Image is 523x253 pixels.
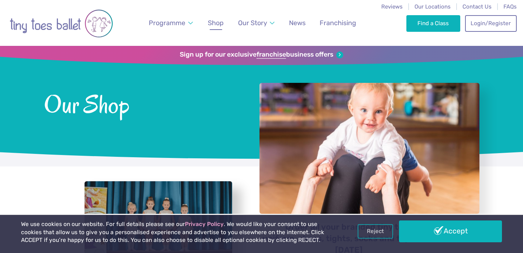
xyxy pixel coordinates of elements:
span: Programme [149,19,185,27]
span: Franchising [320,19,356,27]
a: News [286,15,309,31]
a: Login/Register [465,15,517,31]
a: Reject [358,224,393,238]
a: Privacy Policy [185,221,224,227]
p: We use cookies on our website. For full details please see our . We would like your consent to us... [21,220,334,244]
a: Shop [204,15,227,31]
span: News [289,19,306,27]
a: Our Story [235,15,278,31]
a: Programme [146,15,197,31]
a: Contact Us [462,3,492,10]
span: Shop [208,19,224,27]
a: FAQs [503,3,517,10]
span: Our Shop [44,88,240,118]
a: Reviews [381,3,403,10]
a: Find a Class [406,15,461,31]
span: Our Story [238,19,267,27]
a: Franchising [316,15,359,31]
strong: franchise [257,51,286,59]
a: Our Locations [414,3,451,10]
a: Accept [399,220,502,242]
img: tiny toes ballet [10,5,113,42]
a: Sign up for our exclusivefranchisebusiness offers [180,51,343,59]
